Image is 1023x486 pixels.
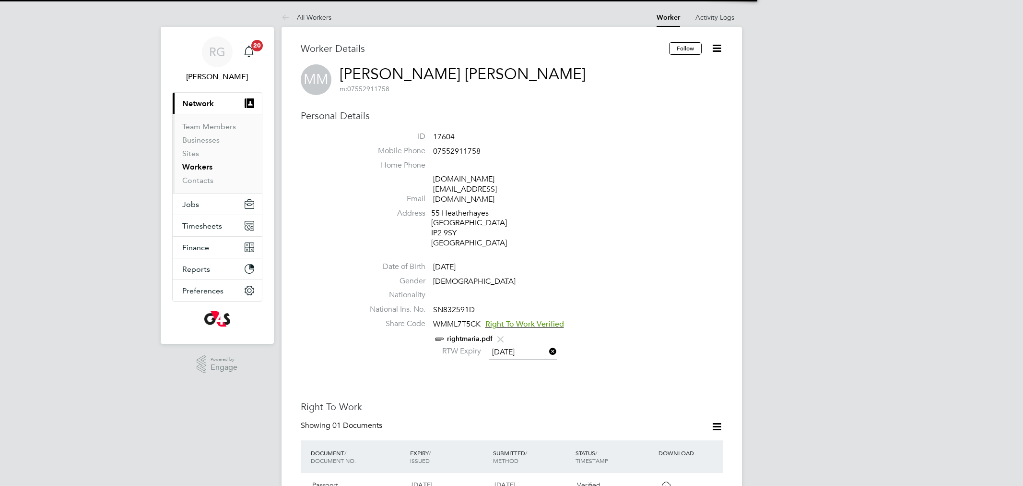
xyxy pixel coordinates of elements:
span: DOCUMENT NO. [311,457,356,464]
div: 55 Heatherhayes [GEOGRAPHIC_DATA] IP2 9SY [GEOGRAPHIC_DATA] [431,208,522,248]
label: ID [358,132,425,142]
span: Timesheets [182,221,222,231]
a: Workers [182,162,212,171]
span: Right To Work Verified [485,319,564,329]
nav: Main navigation [161,27,274,344]
input: Select one [489,345,557,360]
a: rightmaria.pdf [447,335,493,343]
a: [PERSON_NAME] [PERSON_NAME] [340,65,586,84]
span: 17604 [433,132,455,142]
div: DOCUMENT [308,444,408,469]
button: Network [173,93,262,114]
div: DOWNLOAD [656,444,722,462]
a: Go to home page [172,311,262,327]
span: SN832591D [433,305,475,315]
span: Powered by [211,355,237,364]
a: Powered byEngage [197,355,237,374]
label: Email [358,194,425,204]
span: TIMESTAMP [576,457,608,464]
button: Preferences [173,280,262,301]
span: 01 Documents [332,421,382,430]
a: RG[PERSON_NAME] [172,36,262,83]
label: Share Code [358,319,425,329]
span: RG [209,46,225,58]
div: Showing [301,421,384,431]
a: Team Members [182,122,236,131]
span: Network [182,99,214,108]
div: SUBMITTED [491,444,574,469]
a: Businesses [182,135,220,145]
h3: Personal Details [301,109,723,122]
a: Worker [657,13,680,22]
span: [DATE] [433,262,456,272]
img: g4s-logo-retina.png [204,311,230,327]
label: Date of Birth [358,262,425,272]
span: Jobs [182,200,199,209]
h3: Right To Work [301,401,723,413]
div: Network [173,114,262,193]
label: Mobile Phone [358,146,425,156]
label: Address [358,208,425,219]
button: Timesheets [173,215,262,236]
a: Contacts [182,176,213,185]
span: Reports [182,265,210,274]
label: RTW Expiry [433,346,481,356]
span: / [595,449,597,457]
a: Activity Logs [695,13,734,22]
span: 07552911758 [433,146,481,156]
a: [DOMAIN_NAME][EMAIL_ADDRESS][DOMAIN_NAME] [433,174,497,204]
span: 07552911758 [340,85,389,93]
span: MM [301,64,331,95]
button: Jobs [173,194,262,215]
span: Preferences [182,286,223,295]
span: [DEMOGRAPHIC_DATA] [433,277,516,286]
span: / [429,449,431,457]
span: m: [340,85,347,93]
label: Home Phone [358,160,425,170]
label: Gender [358,276,425,286]
a: All Workers [282,13,331,22]
button: Reports [173,258,262,279]
span: / [344,449,346,457]
span: Engage [211,364,237,372]
button: Follow [669,42,702,55]
h3: Worker Details [301,42,669,55]
label: Nationality [358,290,425,300]
span: 20 [251,40,263,51]
span: Finance [182,243,209,252]
div: STATUS [573,444,656,469]
div: EXPIRY [408,444,491,469]
span: ISSUED [410,457,430,464]
a: 20 [239,36,259,67]
span: WMML7T5CK [433,319,481,329]
label: National Ins. No. [358,304,425,315]
span: METHOD [493,457,518,464]
button: Finance [173,237,262,258]
span: Rachel Graham [172,71,262,83]
a: Sites [182,149,199,158]
span: / [525,449,527,457]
